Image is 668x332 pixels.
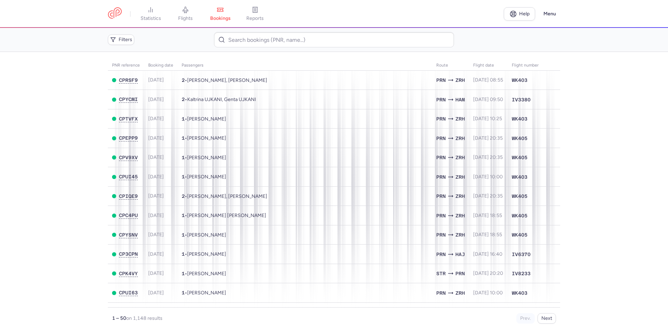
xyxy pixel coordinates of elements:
[119,174,138,179] span: CPUI45
[436,192,446,200] span: PRN
[148,96,164,102] span: [DATE]
[119,77,138,83] button: CPRSF9
[519,11,530,16] span: Help
[473,96,503,102] span: [DATE] 09:50
[182,174,226,180] span: •
[538,313,556,324] button: Next
[512,115,527,122] span: WK403
[119,96,138,102] button: CPYCMI
[508,60,543,71] th: Flight number
[182,213,185,218] span: 1
[148,116,164,122] span: [DATE]
[182,135,185,141] span: 1
[187,232,226,238] span: Sabrina BEDINAJ
[455,96,465,103] span: HAM
[187,213,266,218] span: Alina Petra IMHOLZ
[455,212,465,219] span: ZRH
[473,290,503,296] span: [DATE] 10:00
[516,313,535,324] button: Prev.
[187,271,226,277] span: Denis QERIMI
[455,289,465,297] span: ZRH
[182,155,226,161] span: •
[182,193,185,199] span: 2
[148,251,164,257] span: [DATE]
[108,34,134,45] button: Filters
[436,270,446,277] span: STR
[182,290,185,295] span: 1
[455,270,465,277] span: PRN
[473,116,502,122] span: [DATE] 10:25
[119,232,138,238] button: CPYSNV
[436,115,446,123] span: PRN
[126,315,162,321] span: on 1,148 results
[144,60,177,71] th: Booking date
[148,290,164,296] span: [DATE]
[148,135,164,141] span: [DATE]
[436,154,446,161] span: PRN
[455,154,465,161] span: ZRH
[436,250,446,258] span: PRN
[182,271,226,277] span: •
[473,193,503,199] span: [DATE] 20:35
[436,134,446,142] span: PRN
[148,193,164,199] span: [DATE]
[432,60,469,71] th: Route
[119,271,138,276] span: CPK4VY
[182,77,267,83] span: •
[182,116,185,122] span: 1
[436,173,446,181] span: PRN
[141,15,161,22] span: statistics
[182,155,185,160] span: 1
[473,270,503,276] span: [DATE] 20:20
[182,271,185,276] span: 1
[119,116,138,122] span: CPTVFX
[119,155,138,161] button: CPV9XV
[246,15,264,22] span: reports
[512,154,527,161] span: WK405
[119,116,138,122] button: CPTVFX
[214,32,454,47] input: Search bookings (PNR, name...)
[455,192,465,200] span: ZRH
[119,213,138,218] button: CPC4PU
[148,77,164,83] span: [DATE]
[473,213,502,218] span: [DATE] 18:55
[119,174,138,180] button: CPUI45
[108,60,144,71] th: PNR reference
[473,174,503,180] span: [DATE] 10:00
[473,135,503,141] span: [DATE] 20:35
[182,193,267,199] span: •
[512,173,527,180] span: WK403
[473,251,502,257] span: [DATE] 16:40
[148,154,164,160] span: [DATE]
[187,96,256,102] span: Kaltrina UJKANI, Genta UJKANI
[512,77,527,84] span: WK403
[436,212,446,219] span: PRN
[178,15,193,22] span: flights
[455,250,465,258] span: HAJ
[455,134,465,142] span: ZRH
[238,6,272,22] a: reports
[455,76,465,84] span: ZRH
[177,60,432,71] th: Passengers
[473,77,503,83] span: [DATE] 08:55
[512,212,527,219] span: WK405
[119,251,138,257] button: CP3CPN
[512,193,527,200] span: WK405
[473,154,503,160] span: [DATE] 20:35
[187,116,226,122] span: Etleva RACAJ
[187,290,226,296] span: Valdrin LLOZANI
[182,232,185,238] span: 1
[436,96,446,103] span: PRN
[182,96,185,102] span: 2
[182,116,226,122] span: •
[119,135,138,141] button: CPEPP9
[504,7,535,21] a: Help
[148,232,164,238] span: [DATE]
[187,193,267,199] span: Lorena LAJQI, Antea LAJQI
[512,231,527,238] span: WK405
[539,7,560,21] button: Menu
